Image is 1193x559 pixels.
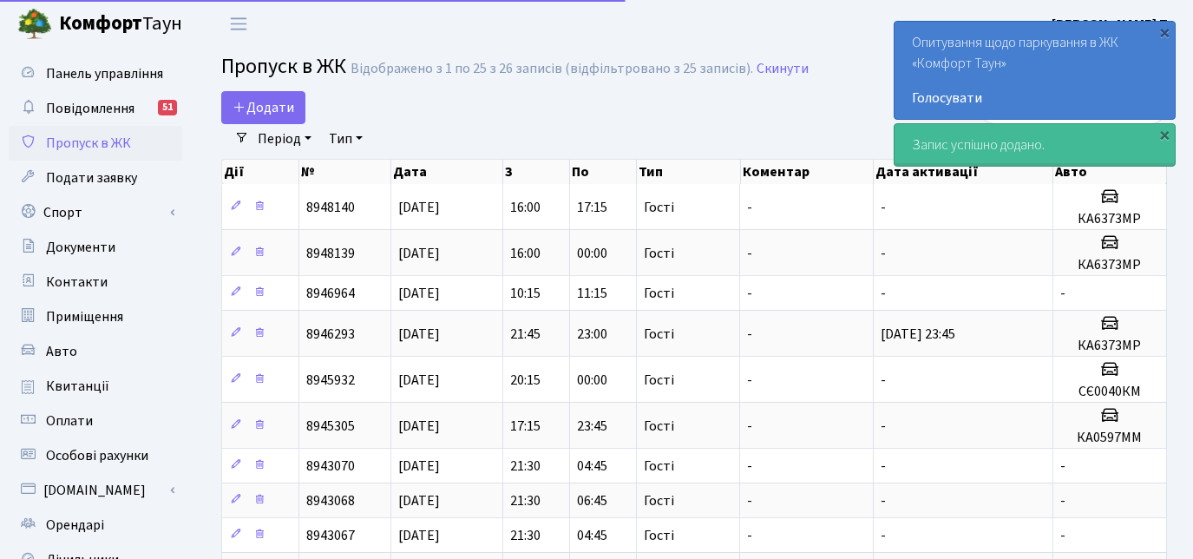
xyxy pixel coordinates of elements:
span: Гості [644,373,674,387]
span: 20:15 [510,371,541,390]
span: 23:00 [577,325,607,344]
span: 04:45 [577,526,607,545]
span: Орендарі [46,516,104,535]
span: Пропуск в ЖК [221,51,346,82]
h5: КА6373МР [1060,211,1159,227]
span: Гості [644,286,674,300]
span: 8943067 [306,526,355,545]
span: 21:30 [510,526,541,545]
span: Гості [644,494,674,508]
span: 16:00 [510,244,541,263]
span: Гості [644,247,674,260]
button: Переключити навігацію [217,10,260,38]
h5: КА6373МР [1060,338,1159,354]
b: [PERSON_NAME] П. [1052,15,1172,34]
a: Подати заявку [9,161,182,195]
span: Оплати [46,411,93,431]
span: Особові рахунки [46,446,148,465]
th: № [299,160,391,184]
span: [DATE] [398,457,440,476]
span: 8943068 [306,491,355,510]
span: - [881,526,886,545]
span: 06:45 [577,491,607,510]
th: Дата активації [874,160,1053,184]
span: - [881,244,886,263]
span: Гості [644,529,674,543]
span: 17:15 [510,417,541,436]
span: - [1060,284,1065,303]
a: Оплати [9,404,182,438]
a: Контакти [9,265,182,299]
span: Контакти [46,273,108,292]
span: 10:15 [510,284,541,303]
div: Опитування щодо паркування в ЖК «Комфорт Таун» [895,22,1175,119]
th: Тип [637,160,741,184]
span: [DATE] [398,371,440,390]
span: - [747,284,752,303]
span: - [1060,457,1065,476]
span: 8946293 [306,325,355,344]
img: logo.png [17,7,52,42]
span: - [747,325,752,344]
span: [DATE] 23:45 [881,325,955,344]
span: [DATE] [398,417,440,436]
span: Панель управління [46,64,163,83]
a: Додати [221,91,305,124]
h5: КА6373МР [1060,257,1159,273]
span: 8945932 [306,371,355,390]
a: Квитанції [9,369,182,404]
span: Гості [644,459,674,473]
div: Відображено з 1 по 25 з 26 записів (відфільтровано з 25 записів). [351,61,753,77]
span: - [747,198,752,217]
span: 00:00 [577,244,607,263]
span: - [881,284,886,303]
span: Додати [233,98,294,117]
span: - [881,371,886,390]
span: - [747,417,752,436]
div: × [1156,23,1173,41]
span: [DATE] [398,325,440,344]
a: [PERSON_NAME] П. [1052,14,1172,35]
b: Комфорт [59,10,142,37]
a: Тип [322,124,370,154]
a: Авто [9,334,182,369]
span: [DATE] [398,284,440,303]
a: [DOMAIN_NAME] [9,473,182,508]
span: - [881,457,886,476]
th: Коментар [741,160,874,184]
span: [DATE] [398,491,440,510]
span: Приміщення [46,307,123,326]
span: 21:30 [510,457,541,476]
span: Пропуск в ЖК [46,134,131,153]
th: Авто [1053,160,1167,184]
a: Приміщення [9,299,182,334]
div: Запис успішно додано. [895,124,1175,166]
span: 17:15 [577,198,607,217]
span: Гості [644,327,674,341]
a: Голосувати [912,88,1157,109]
a: Скинути [757,61,809,77]
span: 21:45 [510,325,541,344]
span: 16:00 [510,198,541,217]
span: Авто [46,342,77,361]
h5: КА0597ММ [1060,430,1159,446]
th: З [503,160,570,184]
a: Панель управління [9,56,182,91]
span: 8945305 [306,417,355,436]
span: - [747,457,752,476]
span: 04:45 [577,457,607,476]
th: По [570,160,637,184]
a: Пропуск в ЖК [9,126,182,161]
span: 8948140 [306,198,355,217]
span: 8948139 [306,244,355,263]
span: 8943070 [306,457,355,476]
h5: СЄ0040КМ [1060,384,1159,400]
span: - [747,491,752,510]
div: × [1156,126,1173,143]
span: [DATE] [398,198,440,217]
span: Квитанції [46,377,109,396]
span: Подати заявку [46,168,137,187]
span: 21:30 [510,491,541,510]
span: Документи [46,238,115,257]
span: - [747,371,752,390]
